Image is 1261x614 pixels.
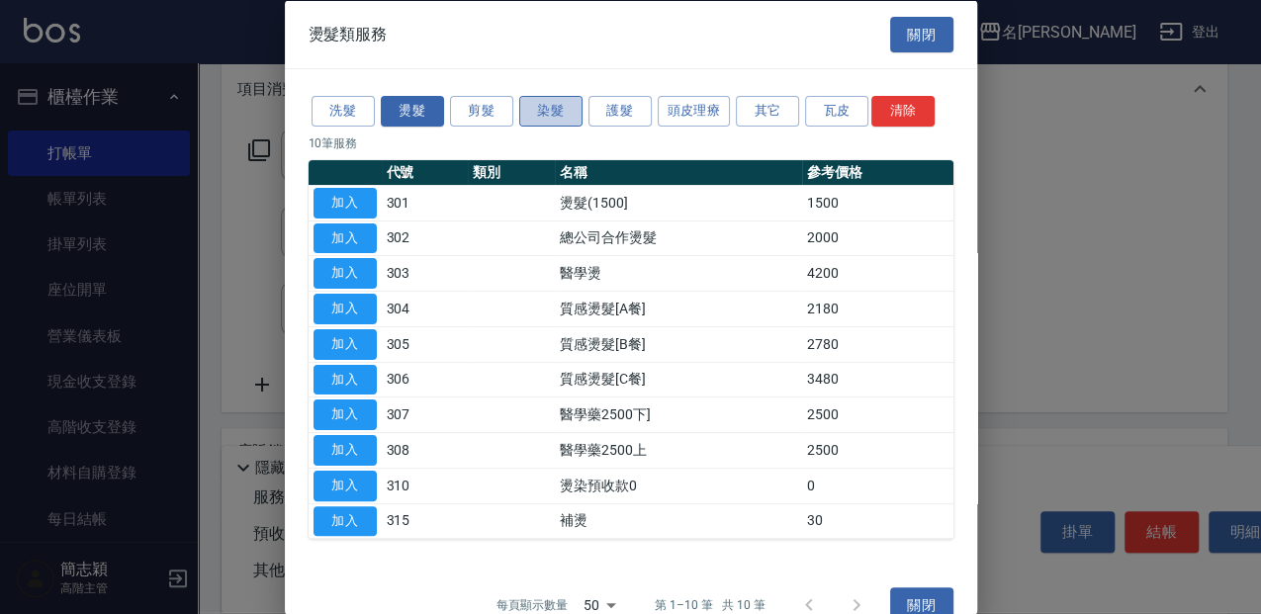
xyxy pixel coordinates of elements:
button: 加入 [314,505,377,536]
td: 醫學藥2500上 [555,432,802,468]
td: 醫學燙 [555,255,802,291]
button: 關閉 [890,16,953,52]
button: 頭皮理療 [658,96,731,127]
button: 燙髮 [381,96,444,127]
td: 303 [382,255,469,291]
button: 加入 [314,399,377,430]
td: 燙髮(1500] [555,185,802,220]
th: 參考價格 [802,159,953,185]
td: 305 [382,326,469,362]
td: 燙染預收款0 [555,468,802,503]
td: 0 [802,468,953,503]
td: 2500 [802,432,953,468]
button: 洗髮 [312,96,375,127]
td: 2780 [802,326,953,362]
button: 其它 [736,96,799,127]
td: 質感燙髮[B餐] [555,326,802,362]
button: 加入 [314,328,377,359]
td: 4200 [802,255,953,291]
td: 質感燙髮[A餐] [555,291,802,326]
th: 代號 [382,159,469,185]
td: 質感燙髮[C餐] [555,362,802,397]
td: 315 [382,503,469,539]
td: 2180 [802,291,953,326]
td: 304 [382,291,469,326]
td: 302 [382,220,469,256]
td: 307 [382,396,469,432]
span: 燙髮類服務 [309,24,388,44]
td: 2500 [802,396,953,432]
p: 10 筆服務 [309,133,953,151]
button: 清除 [871,96,935,127]
th: 名稱 [555,159,802,185]
td: 2000 [802,220,953,256]
td: 1500 [802,185,953,220]
td: 308 [382,432,469,468]
td: 3480 [802,362,953,397]
td: 306 [382,362,469,397]
td: 總公司合作燙髮 [555,220,802,256]
td: 301 [382,185,469,220]
button: 剪髮 [450,96,513,127]
th: 類別 [468,159,555,185]
p: 第 1–10 筆 共 10 筆 [655,596,765,614]
button: 加入 [314,187,377,218]
button: 護髮 [588,96,652,127]
button: 加入 [314,294,377,324]
td: 310 [382,468,469,503]
td: 30 [802,503,953,539]
button: 加入 [314,258,377,289]
button: 加入 [314,364,377,395]
button: 瓦皮 [805,96,868,127]
button: 染髮 [519,96,583,127]
td: 醫學藥2500下] [555,396,802,432]
td: 補燙 [555,503,802,539]
button: 加入 [314,435,377,466]
p: 每頁顯示數量 [496,596,568,614]
button: 加入 [314,222,377,253]
button: 加入 [314,470,377,500]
